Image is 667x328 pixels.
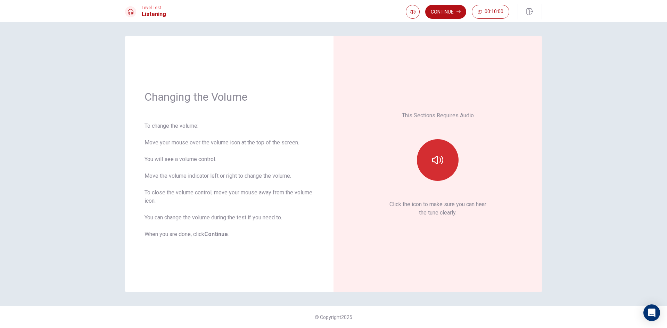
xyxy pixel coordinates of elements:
[643,304,660,321] div: Open Intercom Messenger
[315,314,352,320] span: © Copyright 2025
[425,5,466,19] button: Continue
[389,200,486,217] p: Click the icon to make sure you can hear the tune clearly.
[145,122,314,238] div: To change the volume: Move your mouse over the volume icon at the top of the screen. You will see...
[142,5,166,10] span: Level Test
[204,231,228,237] b: Continue
[485,9,503,15] span: 00:10:00
[142,10,166,18] h1: Listening
[402,111,474,120] p: This Sections Requires Audio
[472,5,509,19] button: 00:10:00
[145,90,314,104] h1: Changing the Volume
